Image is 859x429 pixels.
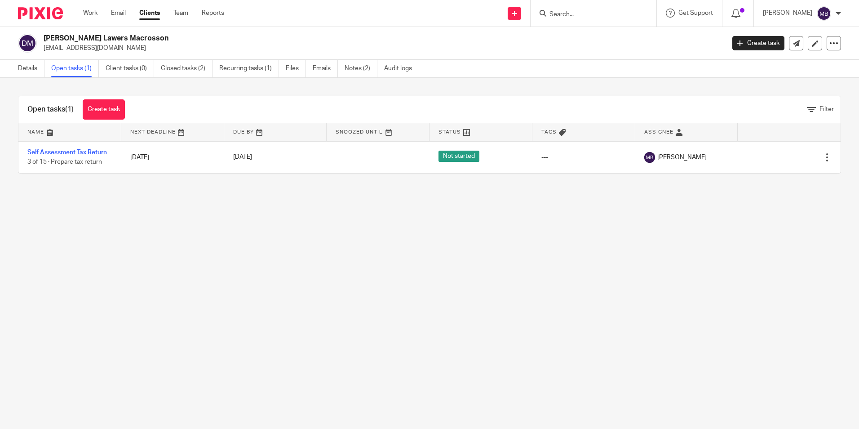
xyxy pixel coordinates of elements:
[549,11,629,19] input: Search
[732,36,784,50] a: Create task
[541,130,557,134] span: Tags
[83,99,125,120] a: Create task
[657,153,707,162] span: [PERSON_NAME]
[219,60,279,77] a: Recurring tasks (1)
[438,151,479,162] span: Not started
[27,149,107,156] a: Self Assessment Tax Return
[644,152,655,163] img: svg%3E
[18,7,63,19] img: Pixie
[384,60,419,77] a: Audit logs
[27,159,102,165] span: 3 of 15 · Prepare tax return
[106,60,154,77] a: Client tasks (0)
[44,44,719,53] p: [EMAIL_ADDRESS][DOMAIN_NAME]
[678,10,713,16] span: Get Support
[202,9,224,18] a: Reports
[27,105,74,114] h1: Open tasks
[819,106,834,112] span: Filter
[83,9,97,18] a: Work
[345,60,377,77] a: Notes (2)
[313,60,338,77] a: Emails
[161,60,213,77] a: Closed tasks (2)
[18,60,44,77] a: Details
[18,34,37,53] img: svg%3E
[336,130,383,134] span: Snoozed Until
[121,141,224,173] td: [DATE]
[541,153,626,162] div: ---
[111,9,126,18] a: Email
[817,6,831,21] img: svg%3E
[139,9,160,18] a: Clients
[51,60,99,77] a: Open tasks (1)
[173,9,188,18] a: Team
[286,60,306,77] a: Files
[65,106,74,113] span: (1)
[233,154,252,161] span: [DATE]
[438,130,461,134] span: Status
[763,9,812,18] p: [PERSON_NAME]
[44,34,584,43] h2: [PERSON_NAME] Lawers Macrosson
